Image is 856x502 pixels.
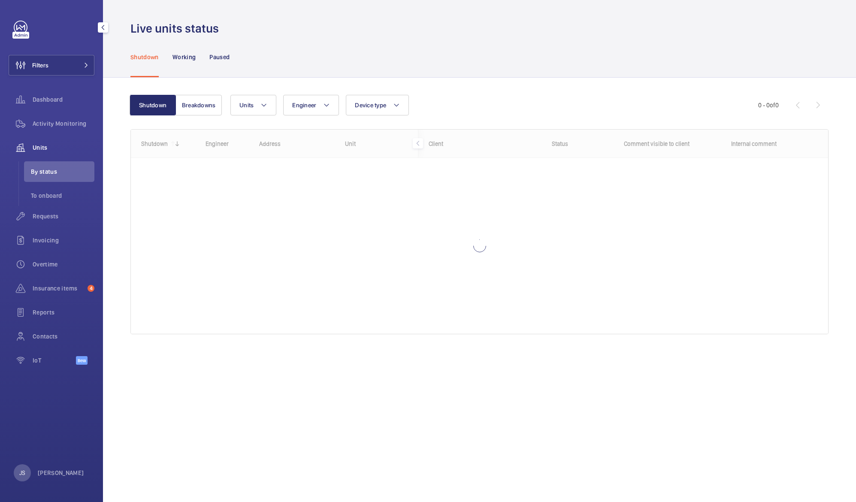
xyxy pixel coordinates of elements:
span: Filters [32,61,48,70]
span: By status [31,167,94,176]
button: Device type [346,95,409,115]
p: Working [172,53,196,61]
p: Shutdown [130,53,159,61]
button: Breakdowns [175,95,222,115]
span: Contacts [33,332,94,341]
span: Units [33,143,94,152]
span: To onboard [31,191,94,200]
button: Filters [9,55,94,76]
span: of [770,102,775,109]
span: Beta [76,356,88,365]
h1: Live units status [130,21,224,36]
span: 4 [88,285,94,292]
span: Insurance items [33,284,84,293]
button: Engineer [283,95,339,115]
span: Overtime [33,260,94,269]
button: Units [230,95,276,115]
p: [PERSON_NAME] [38,469,84,477]
span: IoT [33,356,76,365]
span: Dashboard [33,95,94,104]
span: Units [239,102,254,109]
button: Shutdown [130,95,176,115]
span: Device type [355,102,386,109]
p: JS [19,469,25,477]
p: Paused [209,53,230,61]
span: Activity Monitoring [33,119,94,128]
span: Invoicing [33,236,94,245]
span: Requests [33,212,94,221]
span: 0 - 0 0 [758,102,779,108]
span: Engineer [292,102,316,109]
span: Reports [33,308,94,317]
